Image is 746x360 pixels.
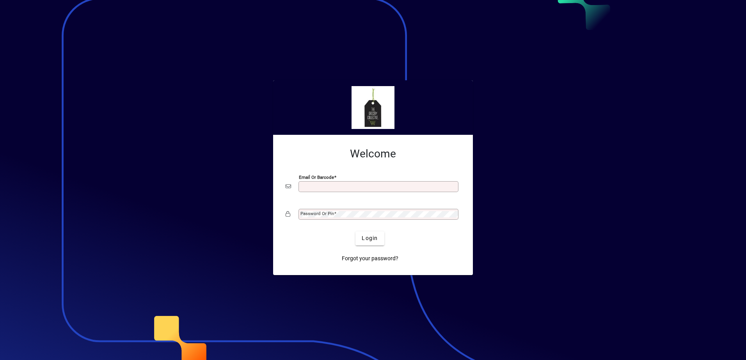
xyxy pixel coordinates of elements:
a: Forgot your password? [339,252,401,266]
span: Forgot your password? [342,254,398,263]
span: Login [362,234,378,242]
button: Login [355,231,384,245]
mat-label: Email or Barcode [299,174,334,180]
h2: Welcome [286,147,460,161]
mat-label: Password or Pin [300,211,334,216]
